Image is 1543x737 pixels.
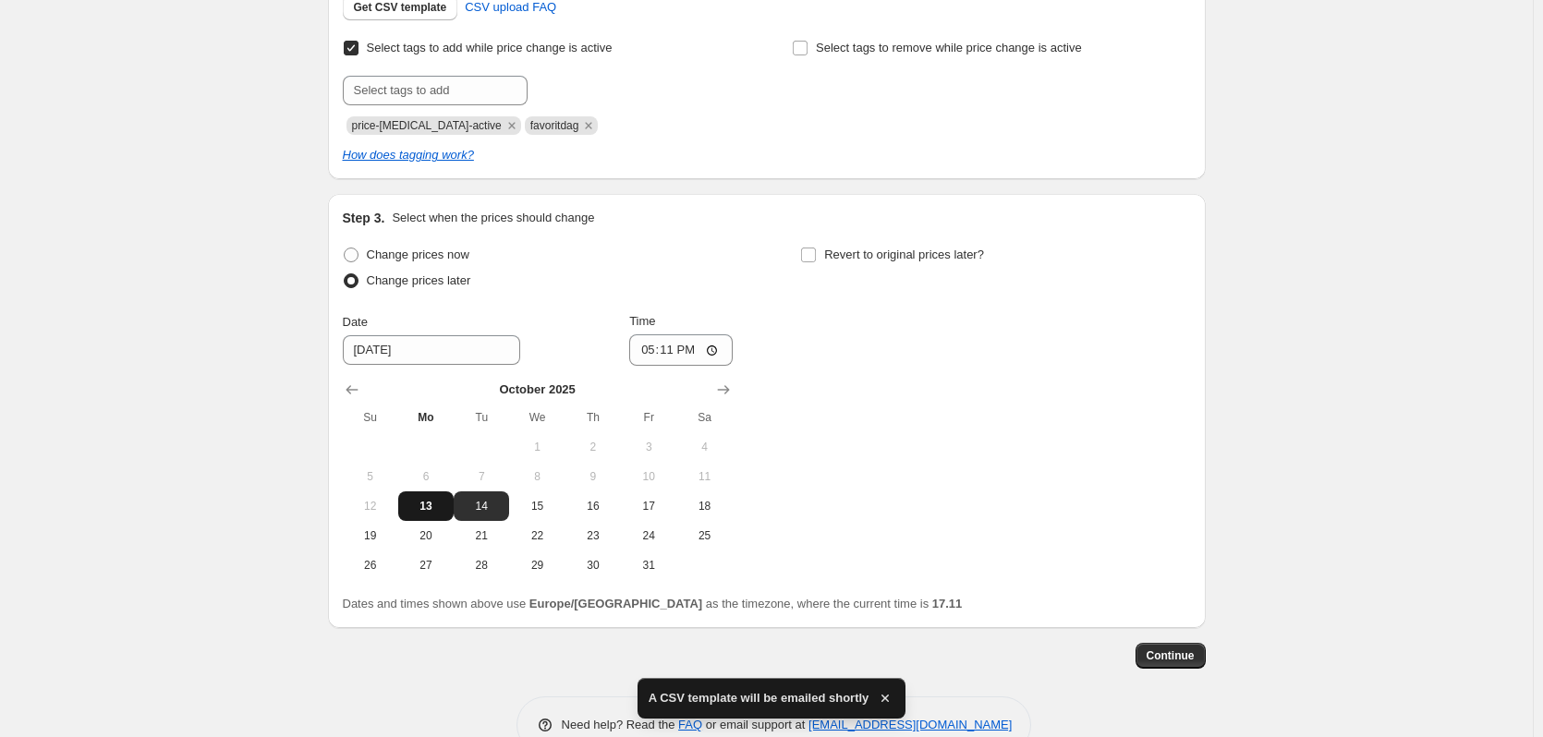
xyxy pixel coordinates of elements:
span: 22 [516,528,557,543]
th: Saturday [676,403,732,432]
button: Wednesday October 29 2025 [509,550,565,580]
span: Dates and times shown above use as the timezone, where the current time is [343,597,963,610]
b: Europe/[GEOGRAPHIC_DATA] [529,597,702,610]
button: Tuesday October 28 2025 [454,550,509,580]
button: Wednesday October 1 2025 [509,432,565,462]
button: Friday October 31 2025 [621,550,676,580]
span: Need help? Read the [562,718,679,731]
button: Sunday October 26 2025 [343,550,398,580]
span: 21 [461,528,502,543]
button: Friday October 24 2025 [621,521,676,550]
span: 12 [350,499,391,513]
h2: Step 3. [343,209,385,227]
button: Today Monday October 13 2025 [398,491,454,521]
span: Revert to original prices later? [824,248,984,261]
span: 29 [516,558,557,573]
span: 15 [516,499,557,513]
button: Remove price-change-job-active [504,117,520,134]
span: Tu [461,410,502,425]
span: 4 [684,440,724,454]
span: We [516,410,557,425]
th: Tuesday [454,403,509,432]
th: Friday [621,403,676,432]
span: 3 [628,440,669,454]
span: 14 [461,499,502,513]
button: Wednesday October 22 2025 [509,521,565,550]
button: Saturday October 18 2025 [676,491,732,521]
span: Mo [406,410,446,425]
a: How does tagging work? [343,148,474,162]
span: 5 [350,469,391,484]
span: 11 [684,469,724,484]
span: Select tags to remove while price change is active [816,41,1082,54]
span: 31 [628,558,669,573]
span: 8 [516,469,557,484]
input: 10/13/2025 [343,335,520,365]
span: 27 [406,558,446,573]
button: Wednesday October 15 2025 [509,491,565,521]
button: Thursday October 16 2025 [565,491,621,521]
span: 16 [573,499,614,513]
span: 2 [573,440,614,454]
span: 6 [406,469,446,484]
span: favoritdag [530,119,579,132]
span: Change prices now [367,248,469,261]
button: Tuesday October 14 2025 [454,491,509,521]
button: Monday October 20 2025 [398,521,454,550]
button: Tuesday October 21 2025 [454,521,509,550]
span: Change prices later [367,273,471,287]
button: Thursday October 30 2025 [565,550,621,580]
button: Friday October 3 2025 [621,432,676,462]
input: Select tags to add [343,76,528,105]
span: A CSV template will be emailed shortly [649,689,869,707]
p: Select when the prices should change [392,209,594,227]
button: Tuesday October 7 2025 [454,462,509,491]
button: Monday October 6 2025 [398,462,454,491]
button: Show next month, November 2025 [711,377,736,403]
button: Monday October 27 2025 [398,550,454,580]
a: [EMAIL_ADDRESS][DOMAIN_NAME] [808,718,1012,731]
span: Continue [1147,648,1195,663]
button: Show previous month, September 2025 [339,377,365,403]
span: 19 [350,528,391,543]
span: 26 [350,558,391,573]
button: Sunday October 5 2025 [343,462,398,491]
span: Su [350,410,391,425]
span: 9 [573,469,614,484]
th: Monday [398,403,454,432]
button: Sunday October 19 2025 [343,521,398,550]
span: 10 [628,469,669,484]
button: Saturday October 25 2025 [676,521,732,550]
span: Time [629,314,655,328]
span: Th [573,410,614,425]
span: 25 [684,528,724,543]
span: Sa [684,410,724,425]
b: 17.11 [932,597,963,610]
span: 1 [516,440,557,454]
th: Wednesday [509,403,565,432]
span: 23 [573,528,614,543]
button: Thursday October 23 2025 [565,521,621,550]
span: Fr [628,410,669,425]
span: 18 [684,499,724,513]
span: 30 [573,558,614,573]
span: Select tags to add while price change is active [367,41,613,54]
button: Saturday October 11 2025 [676,462,732,491]
span: Date [343,315,368,329]
button: Remove favoritdag [580,117,597,134]
span: 7 [461,469,502,484]
span: 20 [406,528,446,543]
input: 12:00 [629,334,733,366]
button: Thursday October 9 2025 [565,462,621,491]
button: Friday October 17 2025 [621,491,676,521]
button: Wednesday October 8 2025 [509,462,565,491]
span: 28 [461,558,502,573]
button: Thursday October 2 2025 [565,432,621,462]
th: Thursday [565,403,621,432]
span: price-change-job-active [352,119,502,132]
th: Sunday [343,403,398,432]
button: Sunday October 12 2025 [343,491,398,521]
button: Continue [1136,643,1206,669]
span: 24 [628,528,669,543]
